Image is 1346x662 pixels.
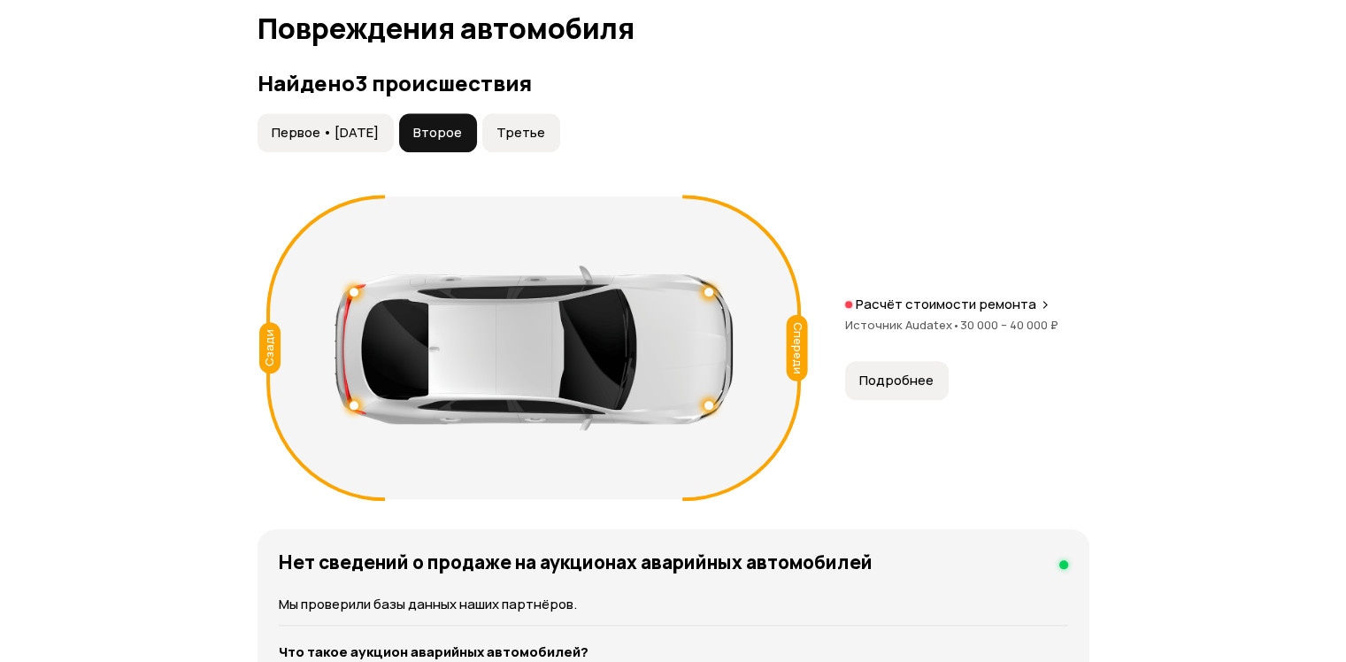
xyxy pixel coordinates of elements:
[279,643,588,661] strong: Что такое аукцион аварийных автомобилей?
[960,317,1058,333] span: 30 000 – 40 000 ₽
[258,12,1089,44] h1: Повреждения автомобиля
[258,113,394,152] button: Первое • [DATE]
[258,71,1089,96] h3: Найдено 3 происшествия
[482,113,560,152] button: Третье
[952,317,960,333] span: •
[856,296,1036,313] p: Расчёт стоимости ремонта
[786,314,807,381] div: Спереди
[845,361,949,400] button: Подробнее
[272,124,379,142] span: Первое • [DATE]
[279,550,873,573] h4: Нет сведений о продаже на аукционах аварийных автомобилей
[845,317,960,333] span: Источник Audatex
[859,372,934,389] span: Подробнее
[259,322,281,373] div: Сзади
[413,124,462,142] span: Второе
[496,124,545,142] span: Третье
[279,595,1068,614] p: Мы проверили базы данных наших партнёров.
[399,113,477,152] button: Второе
